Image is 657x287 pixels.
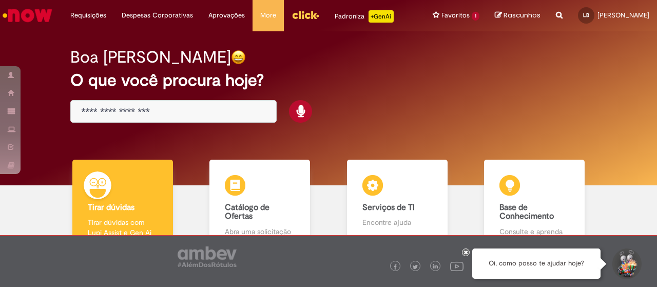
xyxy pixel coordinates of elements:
[499,226,569,237] p: Consulte e aprenda
[495,11,540,21] a: Rascunhos
[611,248,642,279] button: Iniciar Conversa de Suporte
[178,246,237,267] img: logo_footer_ambev_rotulo_gray.png
[231,50,246,65] img: happy-face.png
[208,10,245,21] span: Aprovações
[88,217,158,238] p: Tirar dúvidas com Lupi Assist e Gen Ai
[54,160,191,248] a: Tirar dúvidas Tirar dúvidas com Lupi Assist e Gen Ai
[499,202,554,222] b: Base de Conhecimento
[70,71,586,89] h2: O que você procura hoje?
[597,11,649,20] span: [PERSON_NAME]
[369,10,394,23] p: +GenAi
[70,48,231,66] h2: Boa [PERSON_NAME]
[450,259,463,273] img: logo_footer_youtube.png
[583,12,589,18] span: LB
[441,10,470,21] span: Favoritos
[88,202,134,213] b: Tirar dúvidas
[362,202,415,213] b: Serviços de TI
[466,160,604,248] a: Base de Conhecimento Consulte e aprenda
[362,217,432,227] p: Encontre ajuda
[472,12,479,21] span: 1
[70,10,106,21] span: Requisições
[122,10,193,21] span: Despesas Corporativas
[191,160,329,248] a: Catálogo de Ofertas Abra uma solicitação
[335,10,394,23] div: Padroniza
[292,7,319,23] img: click_logo_yellow_360x200.png
[225,202,269,222] b: Catálogo de Ofertas
[504,10,540,20] span: Rascunhos
[1,5,54,26] img: ServiceNow
[433,264,438,270] img: logo_footer_linkedin.png
[472,248,601,279] div: Oi, como posso te ajudar hoje?
[260,10,276,21] span: More
[413,264,418,270] img: logo_footer_twitter.png
[225,226,295,237] p: Abra uma solicitação
[328,160,466,248] a: Serviços de TI Encontre ajuda
[393,264,398,270] img: logo_footer_facebook.png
